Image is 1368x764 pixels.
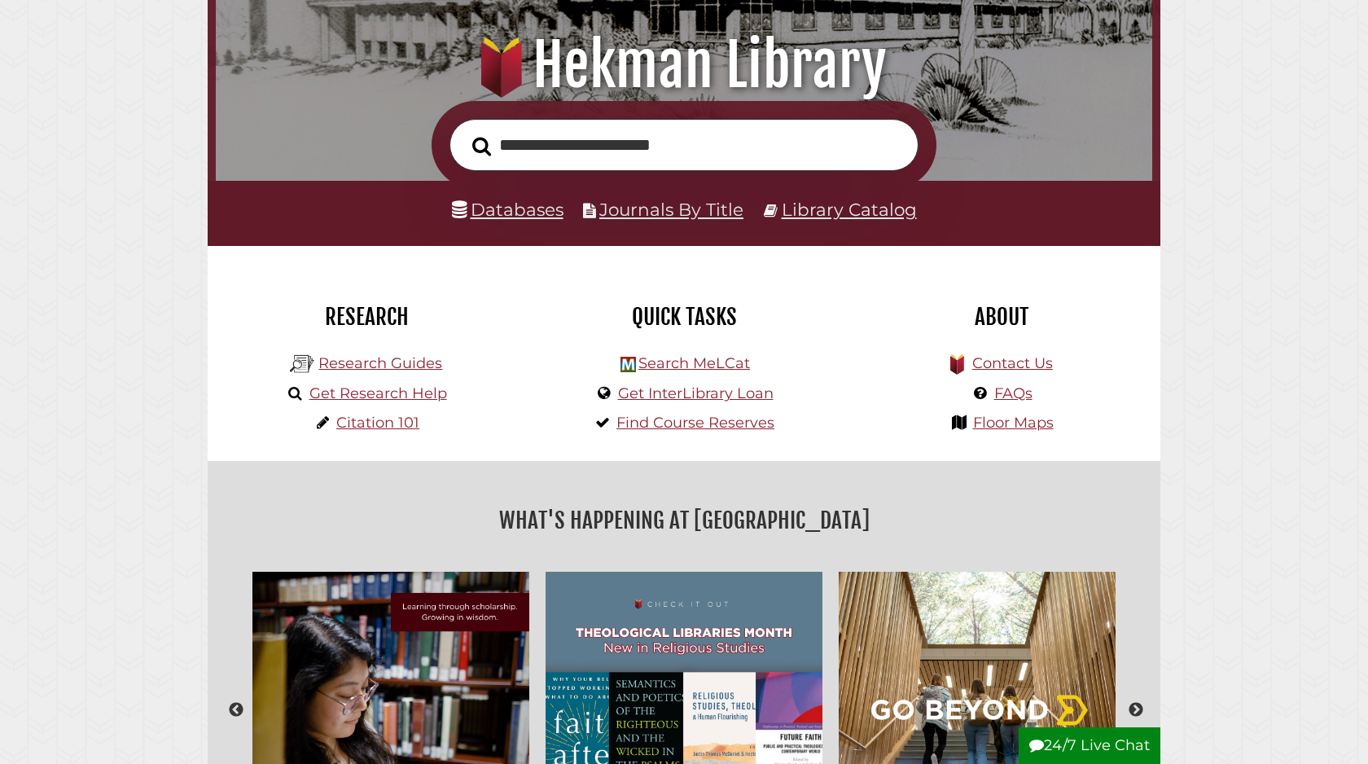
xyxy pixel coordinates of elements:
[994,384,1033,402] a: FAQs
[782,199,917,220] a: Library Catalog
[464,132,499,161] button: Search
[616,414,774,432] a: Find Course Reserves
[537,303,831,331] h2: Quick Tasks
[972,354,1053,372] a: Contact Us
[472,136,491,156] i: Search
[452,199,563,220] a: Databases
[336,414,419,432] a: Citation 101
[228,702,244,718] button: Previous
[973,414,1054,432] a: Floor Maps
[620,357,636,372] img: Hekman Library Logo
[220,303,513,331] h2: Research
[220,502,1148,539] h2: What's Happening at [GEOGRAPHIC_DATA]
[618,384,774,402] a: Get InterLibrary Loan
[290,352,314,376] img: Hekman Library Logo
[236,29,1132,101] h1: Hekman Library
[638,354,750,372] a: Search MeLCat
[318,354,442,372] a: Research Guides
[309,384,447,402] a: Get Research Help
[1128,702,1144,718] button: Next
[855,303,1148,331] h2: About
[599,199,743,220] a: Journals By Title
